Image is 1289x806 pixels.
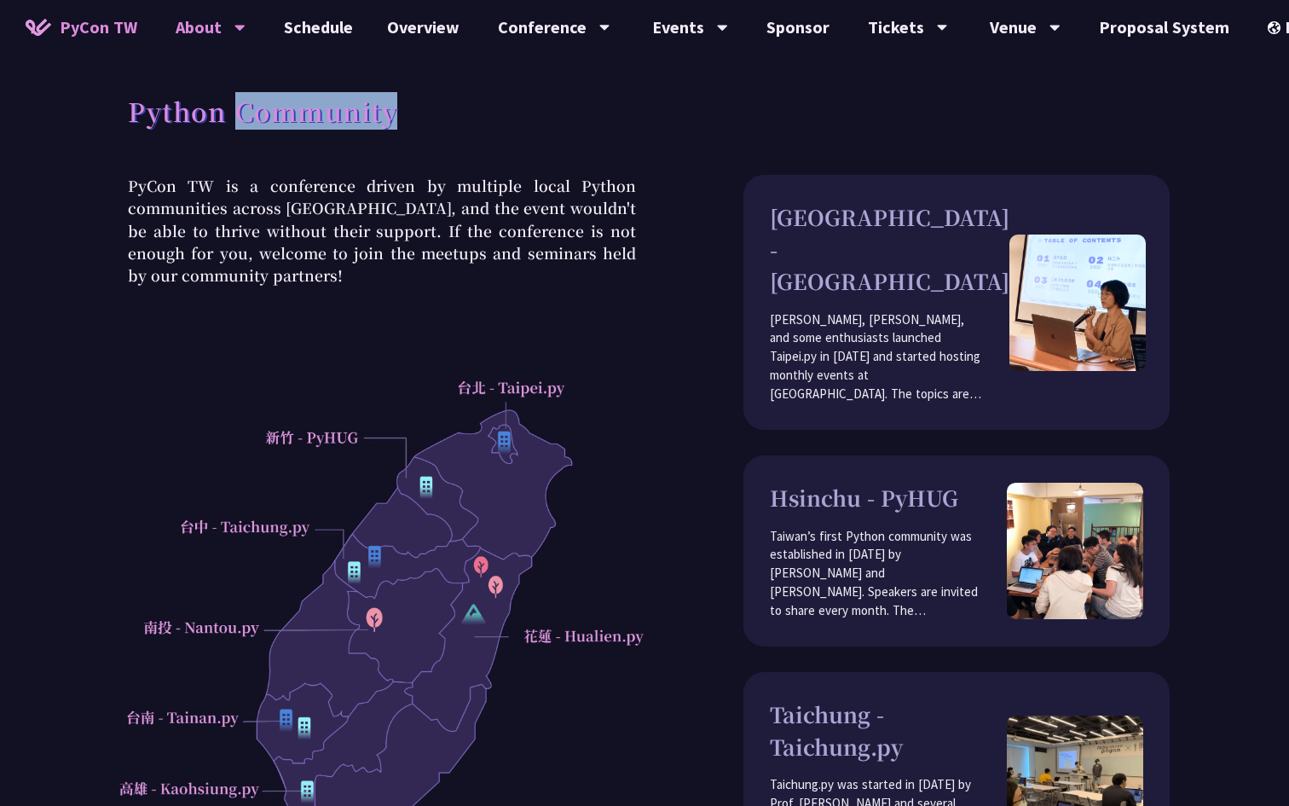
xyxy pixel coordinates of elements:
p: Taiwan’s first Python community was established in [DATE] by [PERSON_NAME] and [PERSON_NAME]. Spe... [770,527,1007,621]
img: Locale Icon [1268,21,1285,34]
h3: Hsinchu - PyHUG [770,482,1007,514]
span: PyCon TW [60,14,137,40]
h3: [GEOGRAPHIC_DATA] - [GEOGRAPHIC_DATA] [770,201,1009,298]
h3: Taichung - Taichung.py [770,699,1007,763]
h1: Python Community [128,85,397,136]
a: PyCon TW [9,6,154,49]
p: PyCon TW is a conference driven by multiple local Python communities across [GEOGRAPHIC_DATA], an... [119,175,644,287]
img: pyhug [1007,483,1143,619]
p: [PERSON_NAME], [PERSON_NAME], and some enthusiasts launched Taipei.py in [DATE] and started hosti... [770,310,1009,404]
img: taipei [1009,235,1146,371]
img: Home icon of PyCon TW 2025 [26,19,51,36]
